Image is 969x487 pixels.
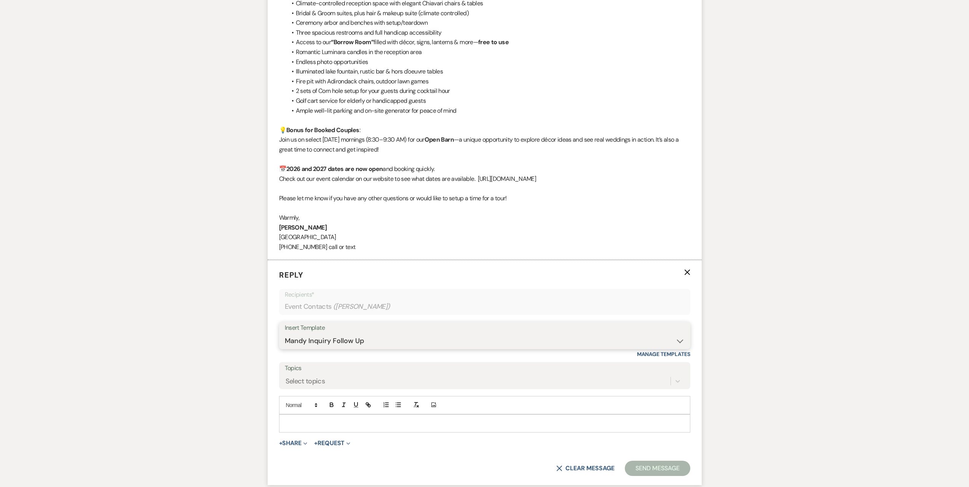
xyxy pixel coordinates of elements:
li: Illuminated lake fountain, rustic bar & hors d'oeuvre tables [287,67,690,77]
strong: free to use [478,38,509,46]
strong: [PERSON_NAME] [279,224,327,232]
button: Clear message [556,465,614,471]
p: [GEOGRAPHIC_DATA] [279,232,690,242]
button: Send Message [625,461,690,476]
p: Join us on select [DATE] mornings (8:30–9:30 AM) for our —a unique opportunity to explore décor i... [279,135,690,154]
label: Topics [285,363,685,374]
li: Ceremony arbor and benches with setup/teardown [287,18,690,28]
li: Ample well-lit parking and on-site generator for peace of mind [287,106,690,116]
strong: Open Barn [425,136,454,144]
p: 💡 : [279,125,690,135]
span: ( [PERSON_NAME] ) [333,302,390,312]
li: Access to our filled with décor, signs, lanterns & more— [287,37,690,47]
span: + [314,440,318,446]
span: Endless photo opportunities [296,58,368,66]
button: Request [314,440,350,446]
div: Event Contacts [285,299,685,314]
a: Manage Templates [637,351,690,358]
span: Reply [279,270,303,280]
p: Recipients* [285,290,685,300]
li: Romantic Luminara candles in the reception area [287,47,690,57]
p: [PHONE_NUMBER] call or text [279,242,690,252]
p: Warmly, [279,213,690,223]
li: Bridal & Groom suites, plus hair & makeup suite (climate controlled) [287,8,690,18]
strong: 2026 and 2027 dates are now open [286,165,383,173]
span: + [279,440,283,446]
li: Fire pit with Adirondack chairs, outdoor lawn games [287,77,690,86]
p: 📅 and booking quickly. [279,164,690,174]
button: Share [279,440,308,446]
strong: “Borrow Room” [331,38,374,46]
p: Please let me know if you have any other questions or would like to setup a time for a tour! [279,193,690,203]
span: 2 sets of Corn hole setup for your guests during cocktail hour [296,87,450,95]
p: Check out our event calendar on our website to see what dates are available. [URL][DOMAIN_NAME] [279,174,690,184]
li: Three spacious restrooms and full handicap accessibility [287,28,690,38]
div: Select topics [286,376,325,386]
strong: Bonus for Booked Couples [286,126,359,134]
div: Insert Template [285,323,685,334]
li: Golf cart service for elderly or handicapped guests [287,96,690,106]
